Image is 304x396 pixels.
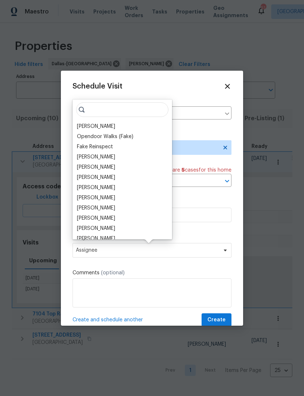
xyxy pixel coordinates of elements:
button: Open [222,176,232,186]
span: Create [207,315,226,325]
span: Schedule Visit [73,83,122,90]
div: Fake Reinspect [77,143,113,150]
span: There are case s for this home [159,166,231,174]
span: 5 [182,168,185,173]
div: [PERSON_NAME] [77,123,115,130]
button: Create [202,313,231,327]
div: [PERSON_NAME] [77,225,115,232]
div: [PERSON_NAME] [77,235,115,242]
div: [PERSON_NAME] [77,174,115,181]
span: Assignee [76,247,219,253]
div: [PERSON_NAME] [77,184,115,191]
label: Home [73,99,231,106]
label: Comments [73,269,231,277]
div: [PERSON_NAME] [77,164,115,171]
div: [PERSON_NAME] [77,204,115,212]
span: Close [223,82,231,90]
div: [PERSON_NAME] [77,215,115,222]
span: (optional) [101,270,125,275]
div: [PERSON_NAME] [77,194,115,201]
span: Create and schedule another [73,316,143,324]
div: [PERSON_NAME] [77,153,115,161]
div: Opendoor Walks (Fake) [77,133,133,140]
